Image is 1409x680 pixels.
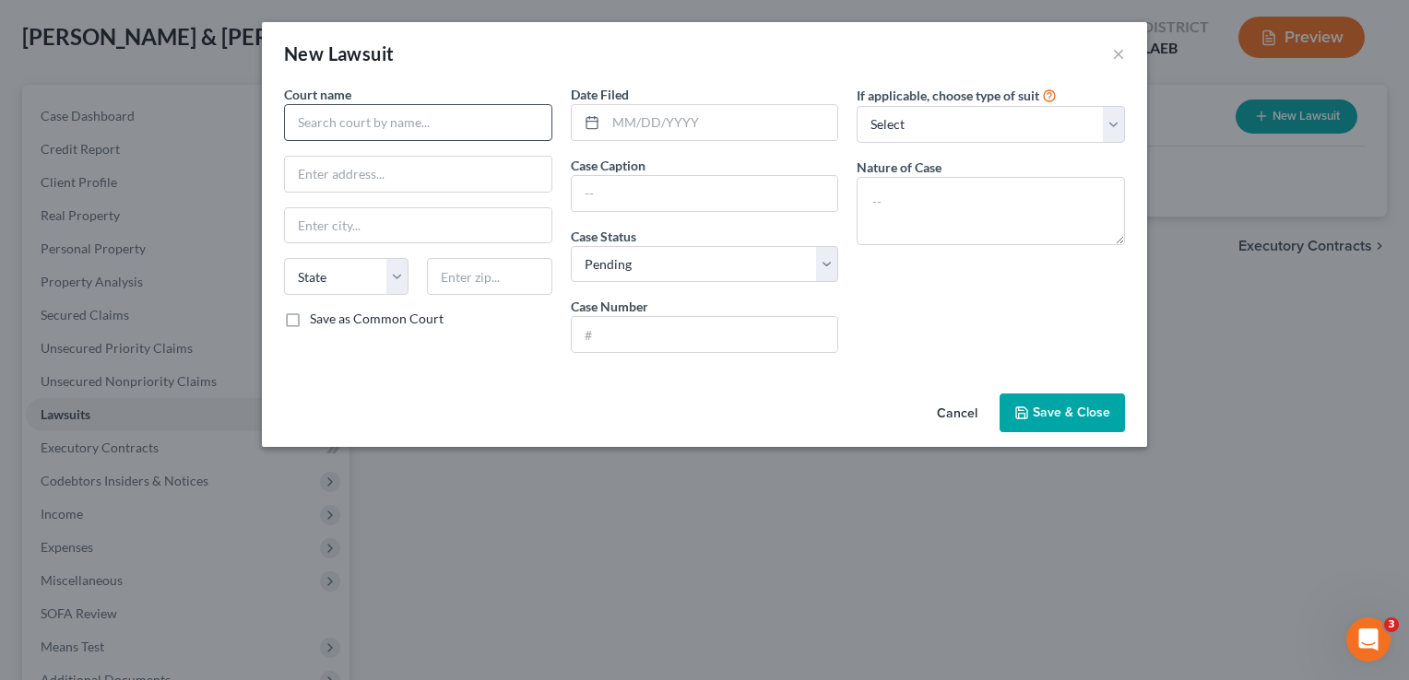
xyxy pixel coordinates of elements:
[922,395,992,432] button: Cancel
[1112,42,1125,64] button: ×
[427,258,551,295] input: Enter zip...
[310,310,444,328] label: Save as Common Court
[571,85,629,104] label: Date Filed
[571,229,636,244] span: Case Status
[328,42,395,64] span: Lawsuit
[1346,617,1391,662] iframe: Intercom live chat
[857,86,1039,105] label: If applicable, choose type of suit
[857,158,941,177] label: Nature of Case
[284,104,552,141] input: Search court by name...
[284,42,324,64] span: New
[1384,617,1399,632] span: 3
[285,208,551,243] input: Enter city...
[1000,393,1125,432] button: Save & Close
[1033,404,1110,420] span: Save & Close
[571,156,645,175] label: Case Caption
[284,87,351,102] span: Court name
[572,317,838,352] input: #
[572,176,838,211] input: --
[285,157,551,192] input: Enter address...
[571,297,648,316] label: Case Number
[606,105,838,140] input: MM/DD/YYYY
